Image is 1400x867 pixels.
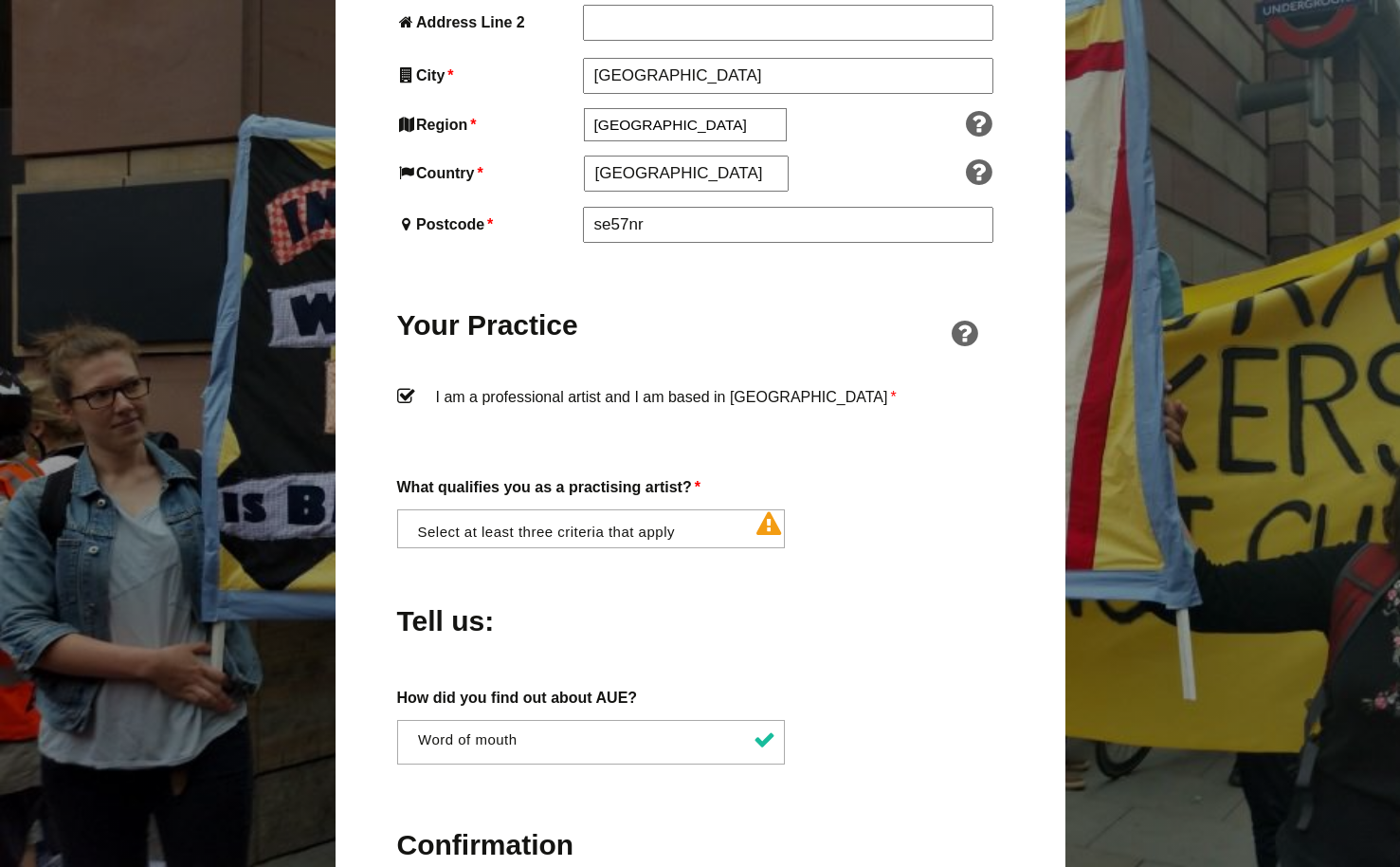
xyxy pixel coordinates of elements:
label: What qualifies you as a practising artist? [397,474,1004,500]
label: Address Line 2 [397,9,579,35]
label: Country [397,160,580,186]
h2: Tell us: [397,602,579,639]
label: Region [397,112,580,138]
h2: Your Practice [397,306,579,343]
label: City [397,63,579,88]
h2: Confirmation [397,826,1004,863]
li: Word of mouth [413,731,781,748]
label: I am a professional artist and I am based in [GEOGRAPHIC_DATA] [397,384,1004,441]
label: Postcode [397,212,579,237]
label: How did you find out about AUE? [397,685,1004,710]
